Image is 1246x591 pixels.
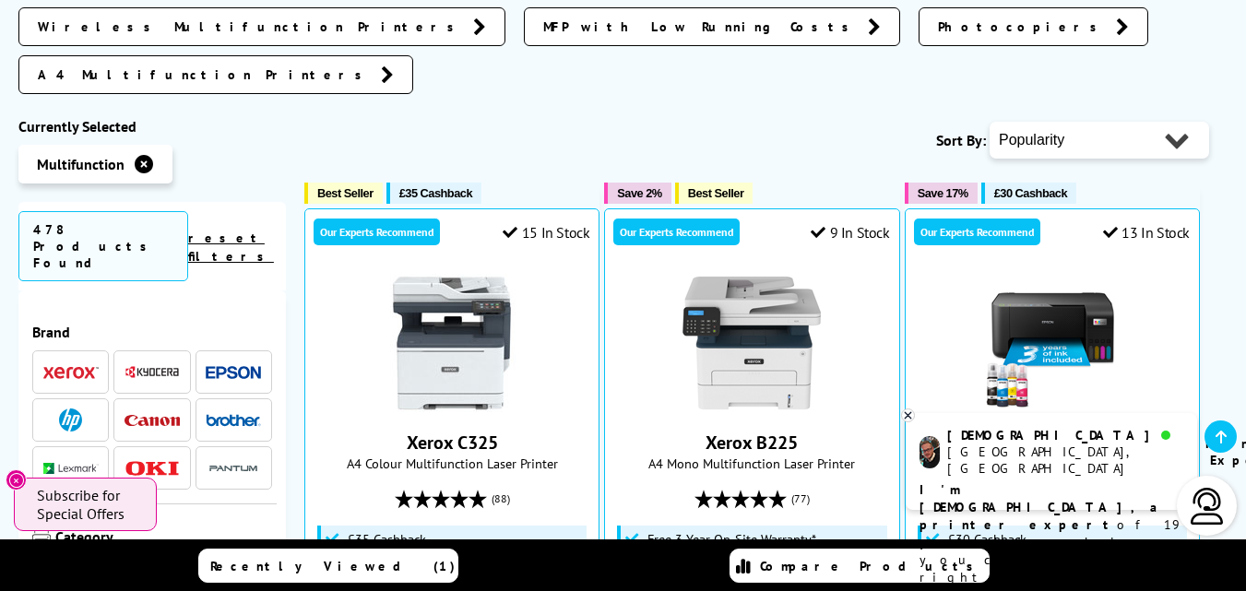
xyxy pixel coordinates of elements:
[198,549,458,583] a: Recently Viewed (1)
[383,397,521,416] a: Xerox C325
[38,18,464,36] span: Wireless Multifunction Printers
[188,230,274,265] a: reset filters
[399,186,472,200] span: £35 Cashback
[938,18,1107,36] span: Photocopiers
[18,117,286,136] div: Currently Selected
[314,219,440,245] div: Our Experts Recommend
[647,532,816,547] span: Free 3 Year On-Site Warranty*
[43,366,99,379] img: Xerox
[918,186,968,200] span: Save 17%
[18,7,505,46] a: Wireless Multifunction Printers
[206,366,261,380] img: Epson
[386,183,481,204] button: £35 Cashback
[914,219,1040,245] div: Our Experts Recommend
[37,486,138,523] span: Subscribe for Special Offers
[206,457,261,479] img: Pantum
[920,481,1183,586] p: of 19 years! I can help you choose the right product
[348,532,426,547] span: £35 Cashback
[206,414,261,427] img: Brother
[682,274,821,412] img: Xerox B225
[125,415,180,427] img: Canon
[688,186,744,200] span: Best Seller
[125,461,180,477] img: OKI
[206,408,261,431] a: Brother
[604,183,670,204] button: Save 2%
[791,481,810,516] span: (77)
[37,155,125,173] span: Multifunction
[383,274,521,412] img: Xerox C325
[730,549,990,583] a: Compare Products
[706,431,798,455] a: Xerox B225
[1189,488,1226,525] img: user-headset-light.svg
[317,186,374,200] span: Best Seller
[43,361,99,384] a: Xerox
[905,183,978,204] button: Save 17%
[210,558,456,574] span: Recently Viewed (1)
[38,65,372,84] span: A4 Multifunction Printers
[947,427,1182,443] div: [DEMOGRAPHIC_DATA]
[125,365,180,379] img: Kyocera
[947,443,1182,477] div: [GEOGRAPHIC_DATA], [GEOGRAPHIC_DATA]
[206,361,261,384] a: Epson
[1103,223,1190,242] div: 13 In Stock
[43,463,99,474] img: Lexmark
[675,183,754,204] button: Best Seller
[983,274,1121,412] img: Epson EcoTank ET-2862
[43,408,99,431] a: HP
[59,408,82,431] img: HP
[613,219,740,245] div: Our Experts Recommend
[314,455,589,472] span: A4 Colour Multifunction Laser Printer
[543,18,859,36] span: MFP with Low Running Costs
[32,323,272,341] span: Brand
[994,186,1067,200] span: £30 Cashback
[55,527,272,550] span: Category
[492,481,510,516] span: (88)
[920,481,1163,533] b: I'm [DEMOGRAPHIC_DATA], a printer expert
[43,456,99,479] a: Lexmark
[206,456,261,479] a: Pantum
[125,361,180,384] a: Kyocera
[6,469,27,491] button: Close
[682,397,821,416] a: Xerox B225
[32,527,51,546] img: Category
[614,455,889,472] span: A4 Mono Multifunction Laser Printer
[983,397,1121,416] a: Epson EcoTank ET-2862
[617,186,661,200] span: Save 2%
[304,183,383,204] button: Best Seller
[920,436,940,468] img: chris-livechat.png
[18,55,413,94] a: A4 Multifunction Printers
[407,431,498,455] a: Xerox C325
[18,211,188,281] span: 478 Products Found
[936,131,986,149] span: Sort By:
[524,7,900,46] a: MFP with Low Running Costs
[503,223,589,242] div: 15 In Stock
[125,456,180,479] a: OKI
[811,223,890,242] div: 9 In Stock
[760,558,983,574] span: Compare Products
[981,183,1076,204] button: £30 Cashback
[125,408,180,431] a: Canon
[919,7,1148,46] a: Photocopiers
